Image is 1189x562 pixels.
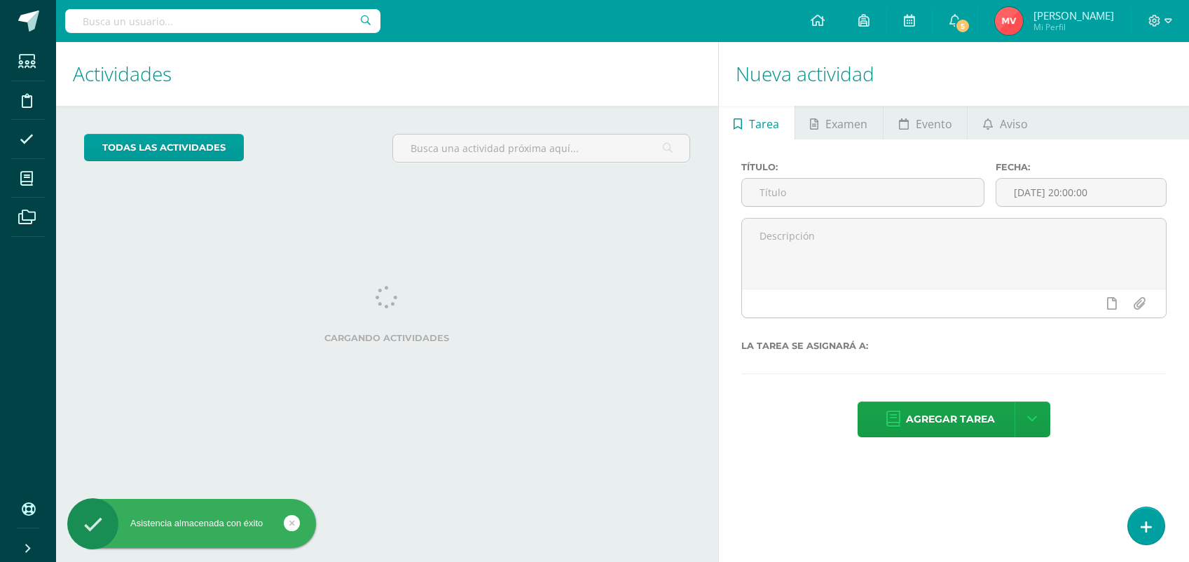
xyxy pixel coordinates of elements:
a: Examen [795,106,883,139]
a: todas las Actividades [84,134,244,161]
input: Fecha de entrega [996,179,1166,206]
input: Busca una actividad próxima aquí... [393,135,689,162]
div: Asistencia almacenada con éxito [67,517,316,530]
span: Evento [916,107,952,141]
a: Tarea [719,106,795,139]
input: Título [742,179,984,206]
label: Cargando actividades [84,333,690,343]
span: Mi Perfil [1033,21,1114,33]
span: Agregar tarea [906,402,995,437]
h1: Actividades [73,42,701,106]
label: Título: [741,162,985,172]
span: [PERSON_NAME] [1033,8,1114,22]
input: Busca un usuario... [65,9,380,33]
span: 5 [955,18,970,34]
h1: Nueva actividad [736,42,1172,106]
span: Examen [825,107,867,141]
label: Fecha: [996,162,1167,172]
span: Tarea [749,107,779,141]
label: La tarea se asignará a: [741,341,1167,351]
img: d633705d2caf26de73db2f10b60e18e1.png [995,7,1023,35]
span: Aviso [1000,107,1028,141]
a: Aviso [968,106,1043,139]
a: Evento [884,106,967,139]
